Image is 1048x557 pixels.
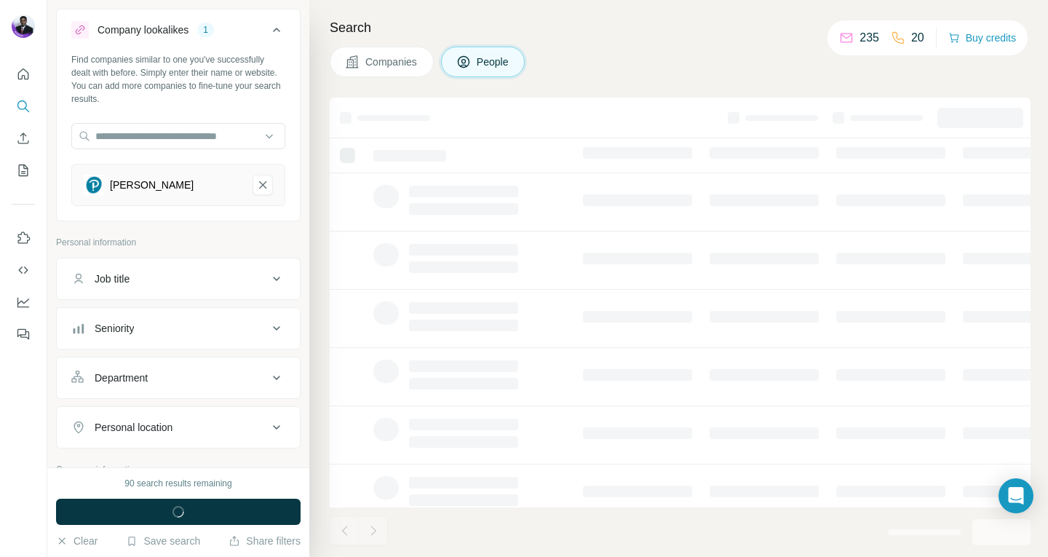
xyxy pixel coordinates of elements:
[12,157,35,183] button: My lists
[12,225,35,251] button: Use Surfe on LinkedIn
[12,257,35,283] button: Use Surfe API
[948,28,1016,48] button: Buy credits
[56,463,301,476] p: Company information
[12,125,35,151] button: Enrich CSV
[12,61,35,87] button: Quick start
[95,272,130,286] div: Job title
[124,477,231,490] div: 90 search results remaining
[95,371,148,385] div: Department
[57,360,300,395] button: Department
[860,29,879,47] p: 235
[999,478,1033,513] div: Open Intercom Messenger
[365,55,418,69] span: Companies
[911,29,924,47] p: 20
[56,534,98,548] button: Clear
[71,53,285,106] div: Find companies similar to one you've successfully dealt with before. Simply enter their name or w...
[12,15,35,38] img: Avatar
[98,23,188,37] div: Company lookalikes
[12,289,35,315] button: Dashboard
[12,93,35,119] button: Search
[57,410,300,445] button: Personal location
[110,178,194,192] div: [PERSON_NAME]
[56,236,301,249] p: Personal information
[197,23,214,36] div: 1
[126,534,200,548] button: Save search
[95,420,172,435] div: Personal location
[95,321,134,336] div: Seniority
[57,261,300,296] button: Job title
[253,175,273,195] button: Pearson-remove-button
[477,55,510,69] span: People
[330,17,1031,38] h4: Search
[57,12,300,53] button: Company lookalikes1
[84,175,104,195] img: Pearson-logo
[12,321,35,347] button: Feedback
[57,311,300,346] button: Seniority
[229,534,301,548] button: Share filters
